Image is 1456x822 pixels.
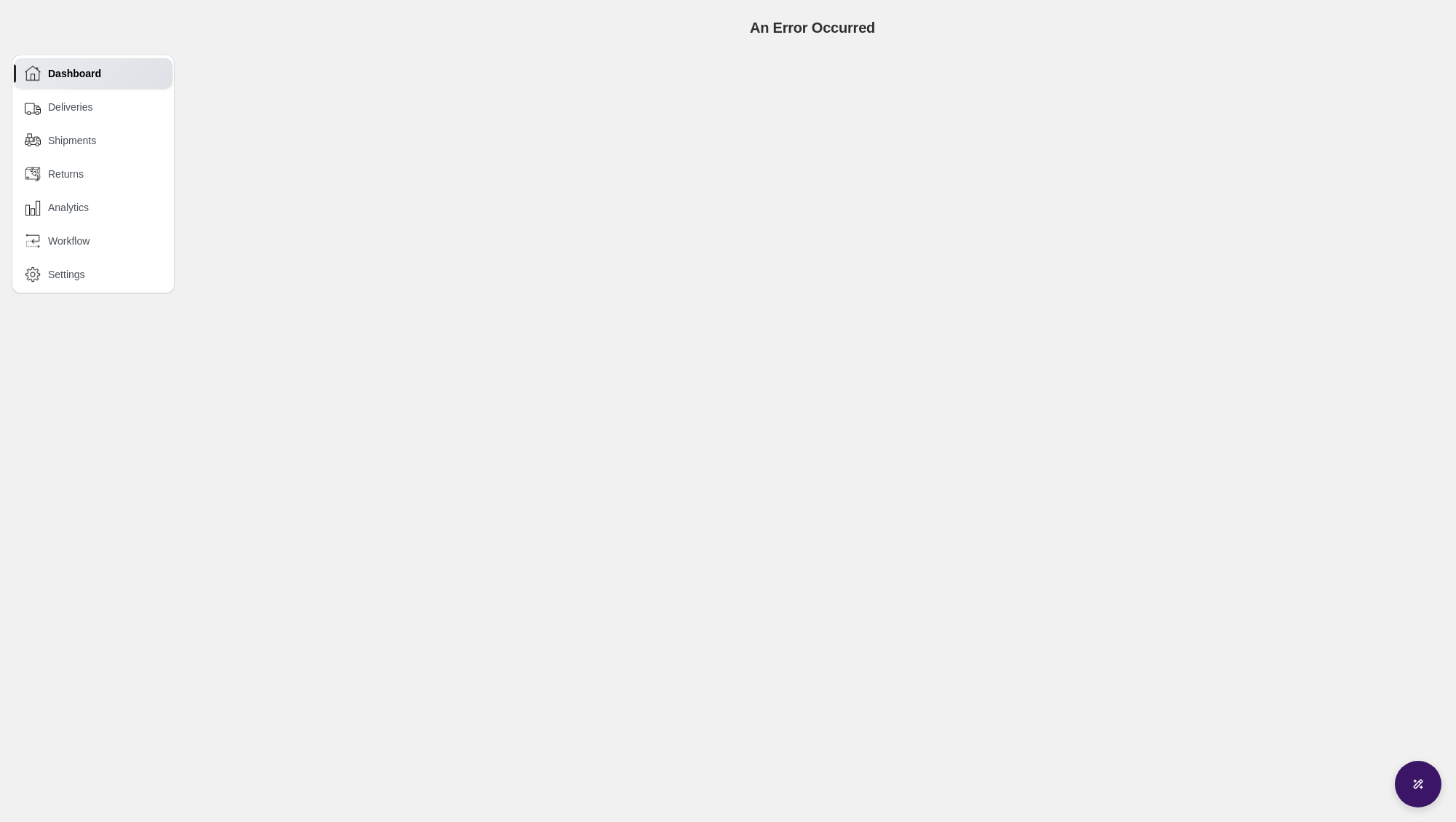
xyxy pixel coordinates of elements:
span: Settings [48,267,85,282]
span: Dashboard [48,66,101,81]
span: An Error Occurred [750,20,875,36]
span: Returns [48,167,84,181]
span: Analytics [48,200,89,215]
span: Deliveries [48,100,92,114]
span: Shipments [48,133,96,148]
span: Workflow [48,234,90,248]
